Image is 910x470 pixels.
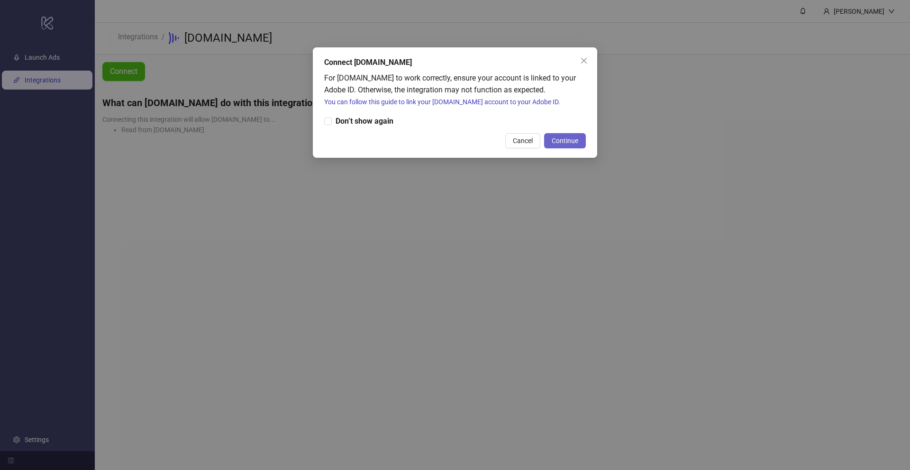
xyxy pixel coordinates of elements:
span: Don’t show again [332,115,397,127]
button: Close [576,53,591,68]
a: You can follow this guide to link your [DOMAIN_NAME] account to your Adobe ID. [324,98,560,106]
button: Continue [544,133,586,148]
div: Connect [DOMAIN_NAME] [324,57,586,68]
button: Cancel [505,133,540,148]
span: Cancel [513,137,533,145]
div: For [DOMAIN_NAME] to work correctly, ensure your account is linked to your Adobe ID. Otherwise, t... [324,72,586,108]
span: close [580,57,588,64]
span: Continue [552,137,578,145]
